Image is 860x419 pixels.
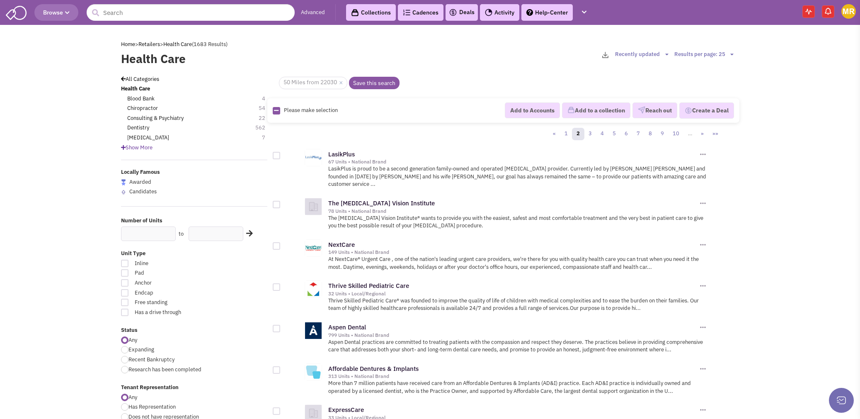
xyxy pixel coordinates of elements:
a: ExpressCare [328,406,364,414]
a: Collections [346,4,396,21]
a: Retailers [138,41,160,48]
a: … [683,128,697,140]
button: Browse [34,4,78,21]
a: Aspen Dental [328,323,366,331]
a: Dentistry [127,124,149,132]
a: 1 [560,128,572,140]
span: 7 [262,134,274,142]
a: Save this search [349,77,400,89]
span: Any [128,394,137,401]
p: LasikPlus is proud to be a second generation family-owned and operated [MEDICAL_DATA] provider. C... [328,165,707,188]
span: Any [128,336,137,343]
a: [MEDICAL_DATA] [127,134,169,142]
img: VectorPaper_Plane.png [638,106,645,114]
a: LasikPlus [328,150,355,158]
img: SmartAdmin [6,4,27,20]
a: 7 [632,128,644,140]
img: icon-collection-lavender.png [567,106,575,114]
input: Search [87,4,295,21]
img: Deal-Dollar.png [685,106,692,115]
a: « [548,128,560,140]
a: Chiropractor [127,105,158,112]
div: 799 Units • National Brand [328,332,698,339]
div: 149 Units • National Brand [328,249,698,256]
p: More than 7 million patients have received care from an Affordable Dentures & Implants (AD&I) pra... [328,380,707,395]
b: Health Care [121,85,150,92]
a: Help-Center [521,4,573,21]
div: 32 Units • Local/Regional [328,290,698,297]
a: 9 [656,128,669,140]
span: (1683 Results) [192,41,228,48]
label: to [179,230,184,238]
div: 67 Units • National Brand [328,158,698,165]
span: 4 [262,95,274,103]
span: Has a drive through [129,309,221,317]
a: 6 [620,128,632,140]
span: Please make selection [284,107,338,114]
span: Anchor [129,279,221,287]
span: > [135,41,138,48]
p: Thrive Skilled Pediatric Care® was founded to improve the quality of life of children with medica... [328,297,707,312]
a: Health Care [163,41,192,48]
span: Awarded [129,178,151,185]
a: »» [708,128,723,140]
span: 50 Miles from 22030 [279,77,347,89]
a: NextCare [328,241,355,248]
a: 3 [584,128,596,140]
span: Expanding [128,346,154,353]
a: The [MEDICAL_DATA] Vision Institute [328,199,435,207]
label: Number of Units [121,217,268,225]
img: help.png [526,9,533,16]
button: Reach out [632,102,677,118]
a: 8 [644,128,657,140]
span: Research has been completed [128,366,201,373]
span: Inline [129,260,221,268]
img: Activity.png [485,9,492,16]
a: Consulting & Psychiatry [127,114,184,122]
p: At NextCare® Urgent Care , one of the nation's leading urgent care providers, we're there for you... [328,256,707,271]
span: 54 [259,105,274,112]
p: Aspen Dental practices are committed to treating patients with the compassion and respect they de... [328,339,707,354]
div: Search Nearby [241,228,254,239]
a: Home [121,41,135,48]
span: 22 [259,114,274,122]
a: × [339,79,343,87]
a: 10 [668,128,684,140]
a: 4 [596,128,608,140]
span: 562 [255,124,274,132]
div: 78 Units • National Brand [328,208,698,214]
a: Health Care [121,85,150,93]
a: Blood Bank [127,95,155,103]
span: Recent Bankruptcy [128,356,174,363]
label: Unit Type [121,250,268,258]
label: Locally Famous [121,168,268,176]
button: Create a Deal [679,102,734,119]
a: 5 [608,128,620,140]
img: Cadences_logo.png [403,10,410,15]
span: Candidates [129,188,157,195]
span: Free standing [129,299,221,307]
img: locallyfamous-upvote.png [121,190,126,195]
img: icon-collection-lavender-black.svg [351,9,359,17]
span: Browse [43,9,70,16]
img: icon-deals.svg [449,7,457,17]
button: Add to Accounts [505,102,560,118]
label: Status [121,326,268,334]
img: Rectangle.png [273,107,280,114]
span: Has Representation [128,403,176,410]
div: 313 Units • National Brand [328,373,698,380]
label: Tenant Representation [121,384,268,392]
a: 2 [572,128,584,140]
a: Affordable Dentures & Implants [328,365,419,373]
a: Cadences [398,4,443,21]
a: Madison Roach [841,4,856,19]
a: Activity [480,4,519,21]
a: Deals [449,7,475,17]
a: All Categories [121,76,159,83]
a: » [696,128,708,140]
img: locallyfamous-largeicon.png [121,179,126,185]
span: Show More [121,144,153,151]
a: Advanced [301,9,325,17]
button: Add to a collection [562,102,630,118]
span: Pad [129,269,221,277]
